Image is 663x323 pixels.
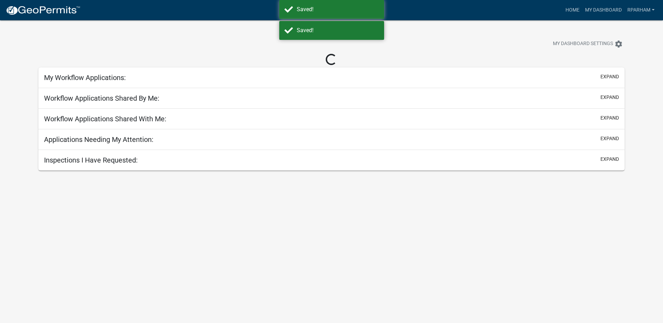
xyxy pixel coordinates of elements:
[600,114,619,122] button: expand
[44,115,166,123] h5: Workflow Applications Shared With Me:
[600,156,619,163] button: expand
[297,5,379,14] div: Saved!
[44,156,138,164] h5: Inspections I Have Requested:
[625,3,657,17] a: rparham
[44,135,153,144] h5: Applications Needing My Attention:
[297,26,379,35] div: Saved!
[44,73,126,82] h5: My Workflow Applications:
[614,40,623,48] i: settings
[44,94,159,102] h5: Workflow Applications Shared By Me:
[547,37,628,51] button: My Dashboard Settingssettings
[600,73,619,80] button: expand
[600,135,619,142] button: expand
[582,3,625,17] a: My Dashboard
[553,40,613,48] span: My Dashboard Settings
[600,94,619,101] button: expand
[563,3,582,17] a: Home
